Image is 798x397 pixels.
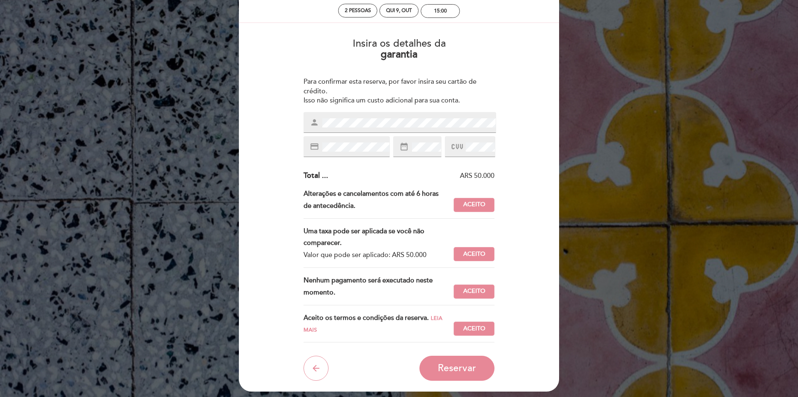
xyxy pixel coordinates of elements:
[304,225,447,250] div: Uma taxa pode ser aplicada se você não comparecer.
[434,8,447,14] div: 15:00
[353,37,446,50] span: Insira os detalhes da
[304,356,329,381] button: arrow_back
[304,77,495,106] div: Para confirmar esta reserva, por favor insira seu cartão de crédito. Isso não significa um custo ...
[328,171,495,181] div: ARS 50.000
[310,142,319,151] i: credit_card
[454,285,494,299] button: Aceito
[345,7,371,14] span: 2 pessoas
[419,356,494,381] button: Reservar
[463,250,485,259] span: Aceito
[311,363,321,373] i: arrow_back
[454,322,494,336] button: Aceito
[399,142,409,151] i: date_range
[304,315,442,334] span: Leia mais
[454,198,494,212] button: Aceito
[304,312,454,336] div: Aceito os termos e condições da reserva.
[438,362,476,374] span: Reservar
[304,171,328,180] span: Total ...
[463,200,485,209] span: Aceito
[304,249,447,261] div: Valor que pode ser aplicado: ARS 50.000
[304,275,454,299] div: Nenhum pagamento será executado neste momento.
[386,7,412,14] div: Qui 9, out
[310,118,319,127] i: person
[463,325,485,333] span: Aceito
[454,247,494,261] button: Aceito
[463,287,485,296] span: Aceito
[304,188,454,212] div: Alterações e cancelamentos com até 6 horas de antecedência.
[381,48,417,60] b: garantia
